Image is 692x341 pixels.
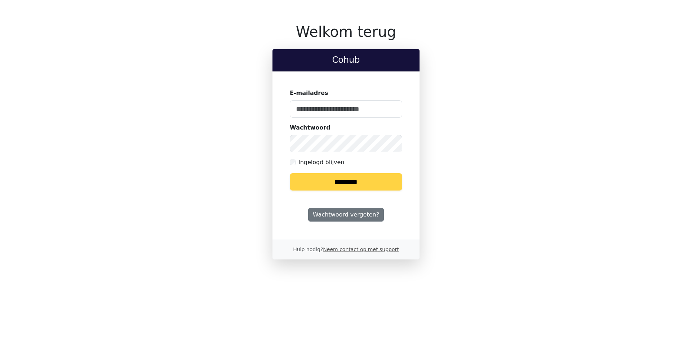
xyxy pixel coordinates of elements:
[308,208,384,222] a: Wachtwoord vergeten?
[272,23,420,40] h1: Welkom terug
[298,158,344,167] label: Ingelogd blijven
[293,246,399,252] small: Hulp nodig?
[290,123,331,132] label: Wachtwoord
[323,246,399,252] a: Neem contact op met support
[278,55,414,65] h2: Cohub
[290,89,328,97] label: E-mailadres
